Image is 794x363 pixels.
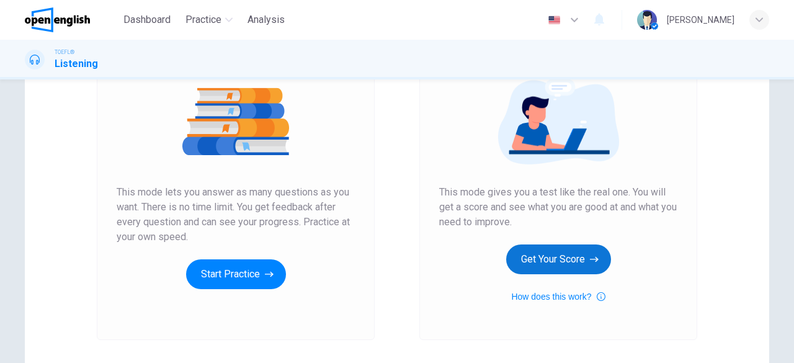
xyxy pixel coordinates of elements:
button: How does this work? [511,289,605,304]
button: Dashboard [118,9,176,31]
h1: Listening [55,56,98,71]
span: Practice [185,12,221,27]
button: Get Your Score [506,244,611,274]
button: Start Practice [186,259,286,289]
button: Analysis [243,9,290,31]
span: This mode lets you answer as many questions as you want. There is no time limit. You get feedback... [117,185,355,244]
a: OpenEnglish logo [25,7,118,32]
span: Analysis [248,12,285,27]
button: Practice [181,9,238,31]
span: Dashboard [123,12,171,27]
img: Profile picture [637,10,657,30]
img: en [546,16,562,25]
div: [PERSON_NAME] [667,12,734,27]
span: This mode gives you a test like the real one. You will get a score and see what you are good at a... [439,185,677,230]
span: TOEFL® [55,48,74,56]
img: OpenEnglish logo [25,7,90,32]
